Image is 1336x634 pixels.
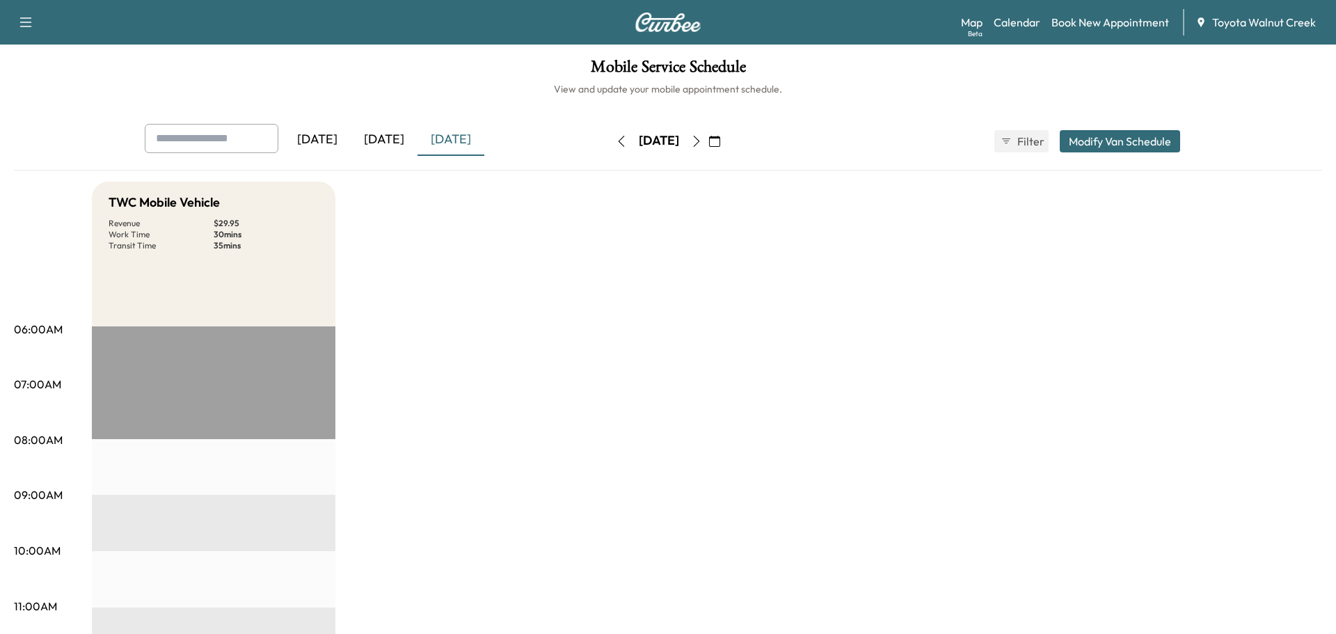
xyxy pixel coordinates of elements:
[1017,133,1042,150] span: Filter
[214,240,319,251] p: 35 mins
[14,542,61,559] p: 10:00AM
[14,486,63,503] p: 09:00AM
[351,124,417,156] div: [DATE]
[961,14,983,31] a: MapBeta
[14,598,57,615] p: 11:00AM
[109,218,214,229] p: Revenue
[968,29,983,39] div: Beta
[14,321,63,338] p: 06:00AM
[14,376,61,393] p: 07:00AM
[639,132,679,150] div: [DATE]
[14,431,63,448] p: 08:00AM
[109,229,214,240] p: Work Time
[1051,14,1169,31] a: Book New Appointment
[1060,130,1180,152] button: Modify Van Schedule
[214,218,319,229] p: $ 29.95
[14,58,1322,82] h1: Mobile Service Schedule
[994,14,1040,31] a: Calendar
[1212,14,1316,31] span: Toyota Walnut Creek
[284,124,351,156] div: [DATE]
[994,130,1049,152] button: Filter
[109,193,220,212] h5: TWC Mobile Vehicle
[417,124,484,156] div: [DATE]
[214,229,319,240] p: 30 mins
[109,240,214,251] p: Transit Time
[635,13,701,32] img: Curbee Logo
[14,82,1322,96] h6: View and update your mobile appointment schedule.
